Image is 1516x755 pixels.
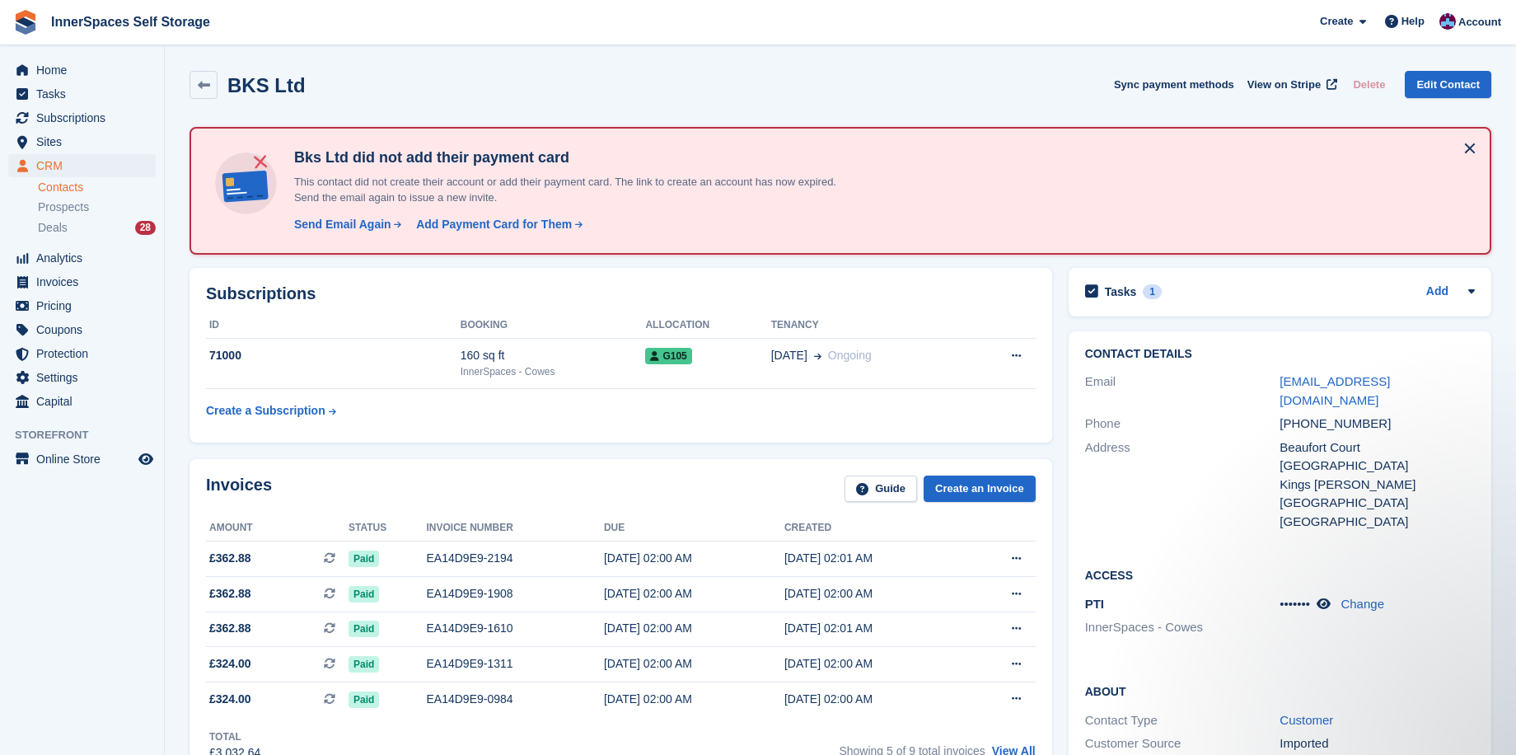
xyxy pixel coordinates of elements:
[206,402,325,420] div: Create a Subscription
[8,106,156,129] a: menu
[135,221,156,235] div: 28
[604,655,784,673] div: [DATE] 02:00 AM
[8,318,156,341] a: menu
[845,476,917,503] a: Guide
[8,390,156,413] a: menu
[206,312,461,339] th: ID
[1405,71,1491,98] a: Edit Contact
[1280,713,1333,727] a: Customer
[8,270,156,293] a: menu
[349,586,379,603] span: Paid
[427,655,604,673] div: EA14D9E9-1311
[784,585,965,603] div: [DATE] 02:00 AM
[1280,415,1475,434] div: [PHONE_NUMBER]
[36,390,135,413] span: Capital
[1341,597,1384,611] a: Change
[36,130,135,153] span: Sites
[209,729,260,744] div: Total
[8,294,156,317] a: menu
[461,347,646,364] div: 160 sq ft
[36,246,135,270] span: Analytics
[604,691,784,708] div: [DATE] 02:00 AM
[461,312,646,339] th: Booking
[8,130,156,153] a: menu
[209,691,251,708] span: £324.00
[36,270,135,293] span: Invoices
[1085,348,1475,361] h2: Contact Details
[784,620,965,637] div: [DATE] 02:01 AM
[924,476,1036,503] a: Create an Invoice
[8,342,156,365] a: menu
[1401,13,1425,30] span: Help
[1143,284,1162,299] div: 1
[1105,284,1137,299] h2: Tasks
[604,620,784,637] div: [DATE] 02:00 AM
[1280,374,1390,407] a: [EMAIL_ADDRESS][DOMAIN_NAME]
[409,216,584,233] a: Add Payment Card for Them
[36,448,135,471] span: Online Store
[1280,438,1475,457] div: Beaufort Court
[36,342,135,365] span: Protection
[36,59,135,82] span: Home
[1085,438,1280,532] div: Address
[13,10,38,35] img: stora-icon-8386f47178a22dfd0bd8f6a31ec36ba5ce8667c1dd55bd0f319d3a0aa187defe.svg
[36,294,135,317] span: Pricing
[8,59,156,82] a: menu
[604,550,784,567] div: [DATE] 02:00 AM
[427,585,604,603] div: EA14D9E9-1908
[1280,734,1475,753] div: Imported
[36,318,135,341] span: Coupons
[1280,513,1475,532] div: [GEOGRAPHIC_DATA]
[36,366,135,389] span: Settings
[288,174,864,206] p: This contact did not create their account or add their payment card. The link to create an accoun...
[8,246,156,270] a: menu
[784,691,965,708] div: [DATE] 02:00 AM
[1426,283,1448,302] a: Add
[349,515,427,542] th: Status
[427,691,604,708] div: EA14D9E9-0984
[206,396,336,426] a: Create a Subscription
[1346,71,1392,98] button: Delete
[38,220,68,236] span: Deals
[1280,597,1310,611] span: •••••••
[8,82,156,106] a: menu
[1085,373,1280,410] div: Email
[209,620,251,637] span: £362.88
[206,284,1036,303] h2: Subscriptions
[1085,618,1280,637] li: InnerSpaces - Cowes
[209,550,251,567] span: £362.88
[427,620,604,637] div: EA14D9E9-1610
[645,348,691,364] span: G105
[8,154,156,177] a: menu
[645,312,770,339] th: Allocation
[1280,494,1475,513] div: [GEOGRAPHIC_DATA]
[1085,597,1104,611] span: PTI
[209,585,251,603] span: £362.88
[427,515,604,542] th: Invoice number
[1085,734,1280,753] div: Customer Source
[136,449,156,469] a: Preview store
[1085,415,1280,434] div: Phone
[8,448,156,471] a: menu
[1114,71,1234,98] button: Sync payment methods
[15,427,164,443] span: Storefront
[38,199,89,215] span: Prospects
[38,180,156,195] a: Contacts
[771,347,807,364] span: [DATE]
[1085,711,1280,730] div: Contact Type
[206,476,272,503] h2: Invoices
[784,550,965,567] div: [DATE] 02:01 AM
[416,216,572,233] div: Add Payment Card for Them
[427,550,604,567] div: EA14D9E9-2194
[1439,13,1456,30] img: Paul Allo
[36,82,135,106] span: Tasks
[294,216,391,233] div: Send Email Again
[36,106,135,129] span: Subscriptions
[8,366,156,389] a: menu
[349,621,379,637] span: Paid
[209,655,251,673] span: £324.00
[771,312,968,339] th: Tenancy
[1280,476,1475,495] div: Kings [PERSON_NAME]
[349,656,379,673] span: Paid
[1241,71,1341,98] a: View on Stripe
